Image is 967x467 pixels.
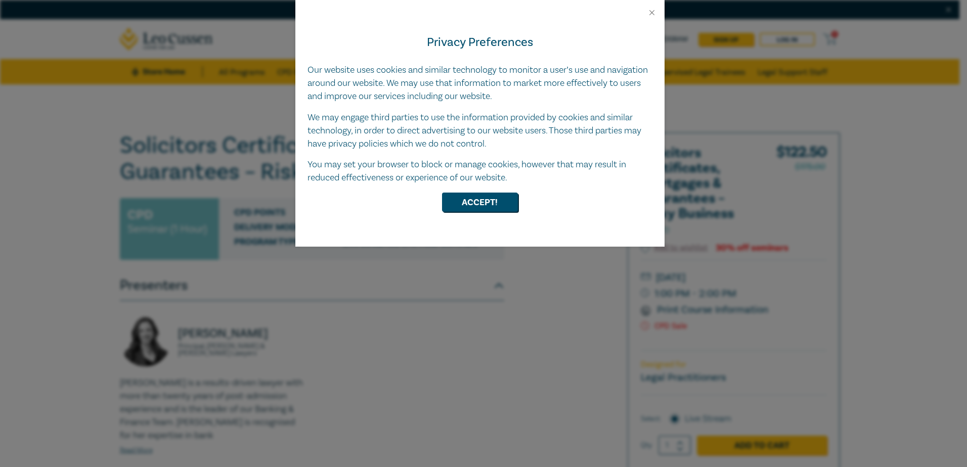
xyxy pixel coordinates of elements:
button: Accept! [442,193,518,212]
h4: Privacy Preferences [307,33,652,52]
p: Our website uses cookies and similar technology to monitor a user’s use and navigation around our... [307,64,652,103]
p: You may set your browser to block or manage cookies, however that may result in reduced effective... [307,158,652,184]
button: Close [647,8,656,17]
p: We may engage third parties to use the information provided by cookies and similar technology, in... [307,111,652,151]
